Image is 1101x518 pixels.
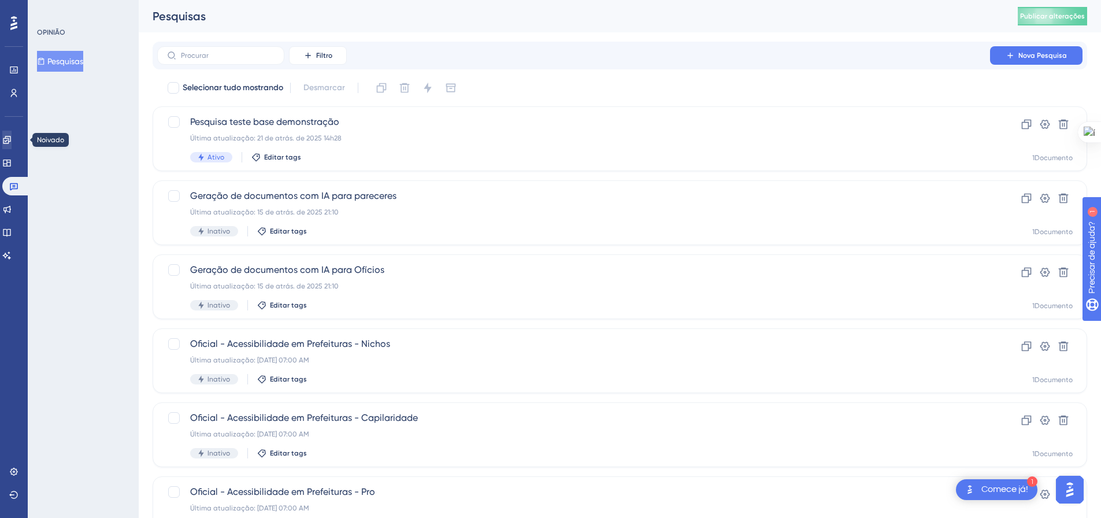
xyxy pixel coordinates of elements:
font: Geração de documentos com IA para pareceres [190,190,396,201]
font: Última atualização: 21 de atrás. de 2025 14h28 [190,134,342,142]
font: Inativo [207,301,230,309]
font: Editar tags [270,227,307,235]
font: Inativo [207,449,230,457]
img: imagem-do-lançador-texto-alternativo [963,483,977,497]
font: Editar tags [270,375,307,383]
font: Editar tags [264,153,301,161]
button: Editar tags [257,227,307,236]
font: Selecionar tudo mostrando [183,83,283,92]
font: Editar tags [270,301,307,309]
font: Editar tags [270,449,307,457]
font: Nova Pesquisa [1018,51,1067,60]
font: Última atualização: [DATE] 07:00 AM [190,430,309,438]
font: Geração de documentos com IA para Ofícios [190,264,384,275]
button: Publicar alterações [1018,7,1087,25]
font: Desmarcar [303,83,345,92]
button: Editar tags [257,449,307,458]
font: Oficial - Acessibilidade em Prefeituras - Pro [190,486,375,497]
font: 1Documento [1032,228,1073,236]
font: Inativo [207,227,230,235]
font: Oficial - Acessibilidade em Prefeituras - Nichos [190,338,390,349]
button: Editar tags [257,375,307,384]
font: Pesquisa teste base demonstração [190,116,339,127]
div: Abra a lista de verificação Comece!, módulos restantes: 1 [956,479,1037,500]
font: Comece já! [981,484,1028,494]
font: Oficial - Acessibilidade em Prefeituras - Capilaridade [190,412,418,423]
font: Pesquisas [47,57,83,66]
font: 1 [107,7,111,13]
font: OPINIÃO [37,28,65,36]
button: Editar tags [257,301,307,310]
font: Última atualização: 15 de atrás. de 2025 21:10 [190,282,339,290]
button: Nova Pesquisa [990,46,1083,65]
font: 1Documento [1032,376,1073,384]
button: Filtro [289,46,347,65]
font: Pesquisas [153,9,206,23]
font: Última atualização: [DATE] 07:00 AM [190,356,309,364]
font: 1 [1030,479,1034,485]
input: Procurar [181,51,275,60]
font: 1Documento [1032,450,1073,458]
font: Ativo [207,153,224,161]
font: Última atualização: 15 de atrás. de 2025 21:10 [190,208,339,216]
button: Pesquisas [37,51,83,72]
font: Última atualização: [DATE] 07:00 AM [190,504,309,512]
font: Publicar alterações [1020,12,1085,20]
font: 1Documento [1032,154,1073,162]
button: Desmarcar [298,77,351,98]
iframe: Iniciador do Assistente de IA do UserGuiding [1052,472,1087,507]
font: 1Documento [1032,302,1073,310]
font: Inativo [207,375,230,383]
font: Filtro [316,51,332,60]
button: Editar tags [251,153,301,162]
font: Precisar de ajuda? [27,5,99,14]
